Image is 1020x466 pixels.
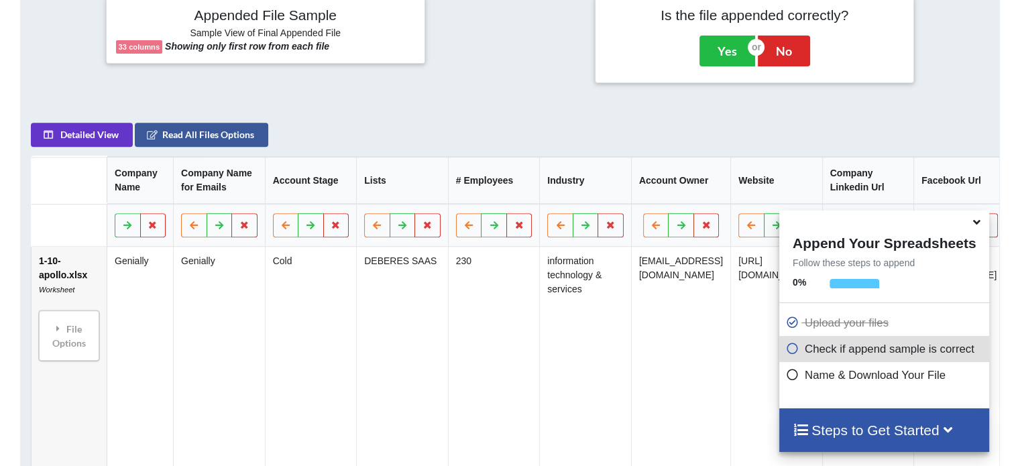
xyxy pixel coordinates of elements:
p: Follow these steps to append [779,256,989,270]
th: Company Linkedin Url [822,157,914,204]
b: Showing only first row from each file [165,41,329,52]
button: No [758,36,810,66]
button: Detailed View [31,123,133,147]
th: Facebook Url [913,157,1005,204]
th: Industry [539,157,631,204]
i: Worksheet [39,286,74,294]
p: Upload your files [786,314,986,331]
h4: Is the file appended correctly? [605,7,904,23]
th: Company Name for Emails [173,157,265,204]
th: Website [730,157,822,204]
h6: Sample View of Final Appended File [116,27,415,41]
p: Check if append sample is correct [786,341,986,357]
p: Name & Download Your File [786,367,986,384]
th: Lists [356,157,448,204]
b: 33 columns [119,43,160,51]
h4: Append Your Spreadsheets [779,231,989,251]
th: Company Name [107,157,173,204]
button: Read All Files Options [135,123,268,147]
button: Yes [699,36,755,66]
b: 0 % [793,277,806,288]
div: File Options [43,314,95,357]
th: # Employees [448,157,540,204]
h4: Steps to Get Started [793,422,976,439]
th: Account Owner [631,157,730,204]
th: Account Stage [265,157,357,204]
h4: Appended File Sample [116,7,415,25]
